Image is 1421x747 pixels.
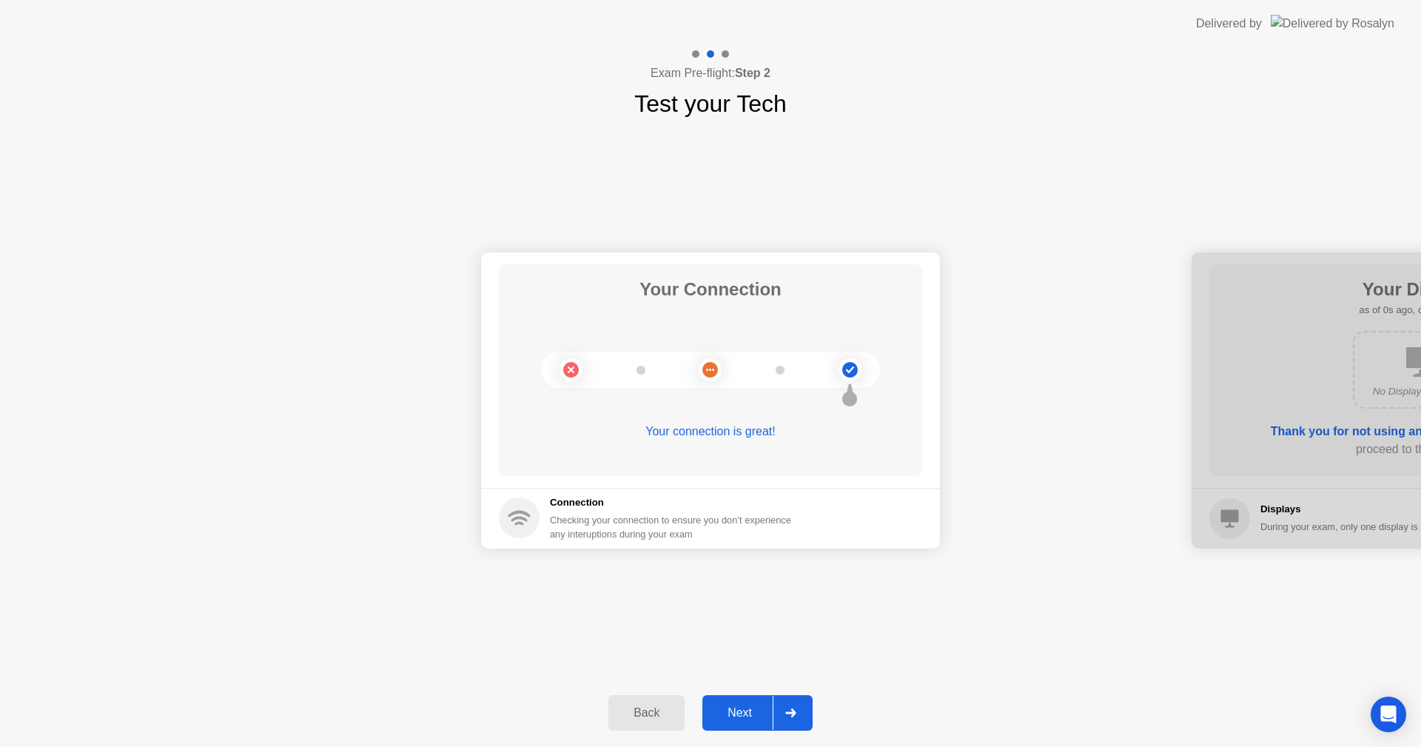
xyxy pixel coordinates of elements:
[651,64,770,82] h4: Exam Pre-flight:
[735,67,770,79] b: Step 2
[707,706,773,720] div: Next
[639,276,782,303] h1: Your Connection
[1271,15,1394,32] img: Delivered by Rosalyn
[702,695,813,731] button: Next
[634,86,787,121] h1: Test your Tech
[1371,697,1406,732] div: Open Intercom Messenger
[550,513,800,541] div: Checking your connection to ensure you don’t experience any interuptions during your exam
[550,495,800,510] h5: Connection
[1196,15,1262,33] div: Delivered by
[613,706,680,720] div: Back
[608,695,685,731] button: Back
[499,423,922,441] div: Your connection is great!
